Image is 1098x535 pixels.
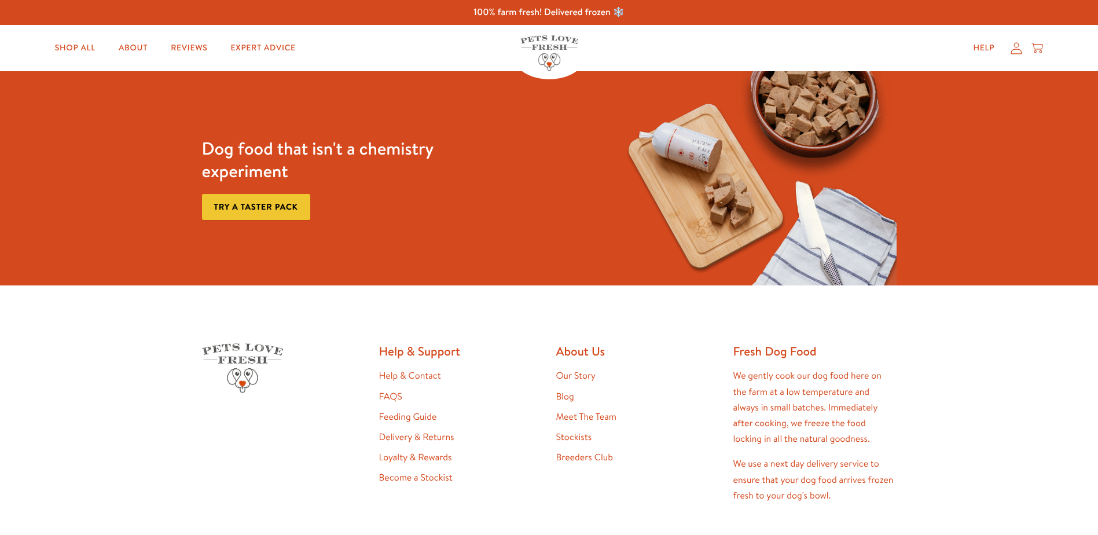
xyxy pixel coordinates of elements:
[556,390,574,403] a: Blog
[109,36,157,60] a: About
[964,36,1004,60] a: Help
[733,456,897,504] p: We use a next day delivery service to ensure that your dog food arrives frozen fresh to your dog'...
[379,451,452,464] a: Loyalty & Rewards
[46,36,105,60] a: Shop All
[556,369,596,382] a: Our Story
[202,343,283,393] img: Pets Love Fresh
[202,137,486,182] h3: Dog food that isn't a chemistry experiment
[202,194,310,220] a: Try a taster pack
[733,368,897,447] p: We gently cook our dog food here on the farm at a low temperature and always in small batches. Im...
[556,411,616,423] a: Meet The Team
[612,71,897,285] img: Fussy
[379,411,437,423] a: Feeding Guide
[379,369,441,382] a: Help & Contact
[520,35,578,71] img: Pets Love Fresh
[379,431,454,444] a: Delivery & Returns
[379,390,402,403] a: FAQS
[222,36,305,60] a: Expert Advice
[556,451,613,464] a: Breeders Club
[733,343,897,359] h2: Fresh Dog Food
[556,431,592,444] a: Stockists
[379,471,453,484] a: Become a Stockist
[379,343,542,359] h2: Help & Support
[556,343,719,359] h2: About Us
[161,36,216,60] a: Reviews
